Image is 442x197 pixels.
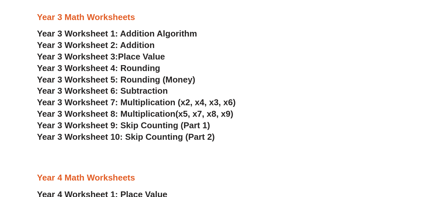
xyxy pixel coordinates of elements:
[37,40,155,50] a: Year 3 Worksheet 2: Addition
[37,52,165,62] a: Year 3 Worksheet 3:Place Value
[37,109,233,119] a: Year 3 Worksheet 8: Multiplication(x5, x7, x8, x9)
[37,86,168,96] a: Year 3 Worksheet 6: Subtraction
[175,109,233,119] span: (x5, x7, x8, x9)
[37,52,118,62] span: Year 3 Worksheet 3:
[37,120,210,130] a: Year 3 Worksheet 9: Skip Counting (Part 1)
[37,12,405,23] h3: Year 3 Math Worksheets
[37,75,196,85] a: Year 3 Worksheet 5: Rounding (Money)
[118,52,165,62] span: Place Value
[37,63,160,73] a: Year 3 Worksheet 4: Rounding
[37,172,405,184] h3: Year 4 Math Worksheets
[333,123,442,197] iframe: Chat Widget
[37,132,215,142] a: Year 3 Worksheet 10: Skip Counting (Part 2)
[37,97,236,107] a: Year 3 Worksheet 7: Multiplication (x2, x4, x3, x6)
[37,109,175,119] span: Year 3 Worksheet 8: Multiplication
[37,29,197,38] a: Year 3 Worksheet 1: Addition Algorithm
